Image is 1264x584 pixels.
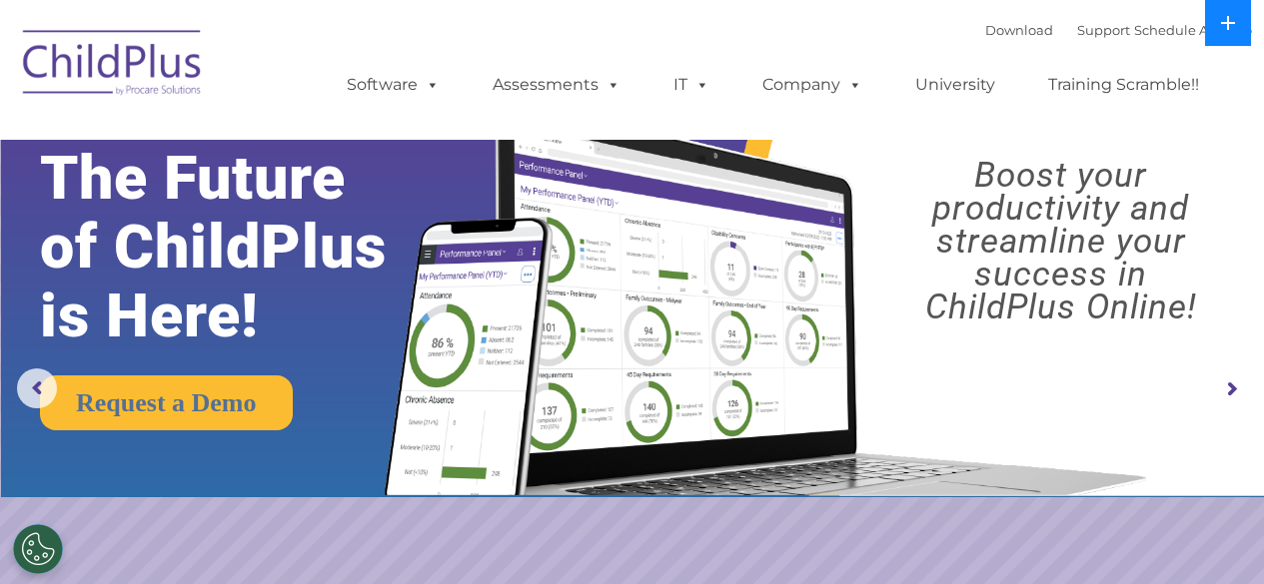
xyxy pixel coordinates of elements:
font: | [985,22,1252,38]
a: IT [653,65,729,105]
a: Software [327,65,460,105]
span: Phone number [278,214,363,229]
a: Assessments [473,65,640,105]
rs-layer: Boost your productivity and streamline your success in ChildPlus Online! [873,159,1248,323]
span: Last name [278,132,339,147]
a: Company [742,65,882,105]
a: Schedule A Demo [1134,22,1252,38]
a: Request a Demo [40,375,293,430]
a: Download [985,22,1053,38]
a: University [895,65,1015,105]
a: Training Scramble!! [1028,65,1219,105]
rs-layer: The Future of ChildPlus is Here! [40,144,444,350]
button: Cookies Settings [13,524,63,574]
a: Support [1077,22,1130,38]
img: ChildPlus by Procare Solutions [13,16,213,116]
